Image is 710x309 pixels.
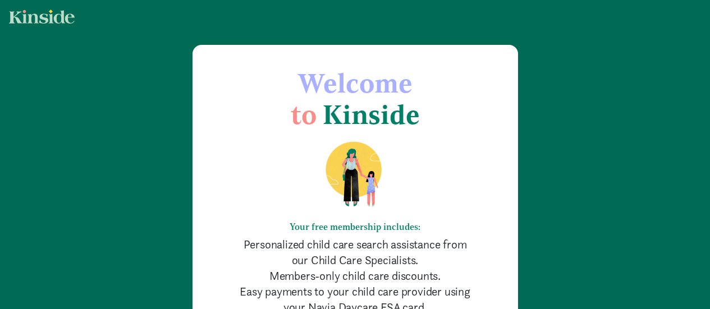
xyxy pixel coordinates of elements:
[323,98,420,131] span: Kinside
[312,141,398,208] img: illustration-mom-daughter.png
[237,222,473,232] h6: Your free membership includes:
[237,268,473,284] p: Members-only child care discounts.
[291,98,317,131] span: to
[237,237,473,268] p: Personalized child care search assistance from our Child Care Specialists.
[298,67,413,99] span: Welcome
[9,10,75,24] img: light.svg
